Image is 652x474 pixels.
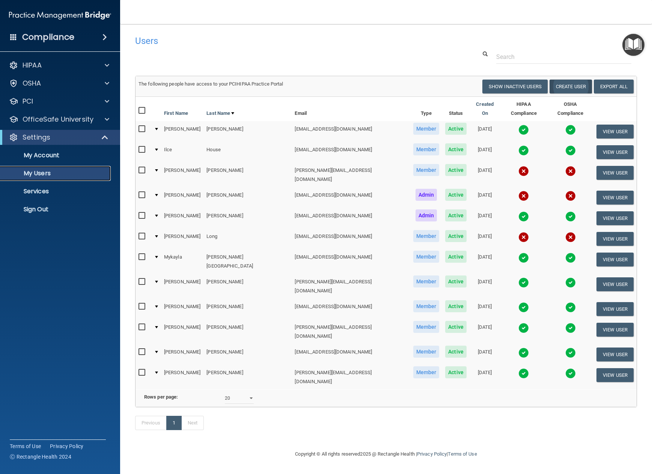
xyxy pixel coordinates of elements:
[292,187,410,208] td: [EMAIL_ADDRESS][DOMAIN_NAME]
[596,368,634,382] button: View User
[470,121,500,142] td: [DATE]
[596,323,634,337] button: View User
[470,187,500,208] td: [DATE]
[565,166,576,176] img: cross.ca9f0e7f.svg
[518,232,529,242] img: cross.ca9f0e7f.svg
[518,277,529,288] img: tick.e7d51cea.svg
[413,143,440,155] span: Member
[161,274,203,299] td: [PERSON_NAME]
[473,100,497,118] a: Created On
[622,34,644,56] button: Open Resource Center
[292,121,410,142] td: [EMAIL_ADDRESS][DOMAIN_NAME]
[445,164,467,176] span: Active
[445,346,467,358] span: Active
[518,145,529,156] img: tick.e7d51cea.svg
[594,80,634,93] a: Export All
[470,299,500,319] td: [DATE]
[445,189,467,201] span: Active
[596,125,634,138] button: View User
[9,79,109,88] a: OSHA
[565,211,576,222] img: tick.e7d51cea.svg
[9,97,109,106] a: PCI
[565,145,576,156] img: tick.e7d51cea.svg
[161,319,203,344] td: [PERSON_NAME]
[445,230,467,242] span: Active
[417,451,447,457] a: Privacy Policy
[596,302,634,316] button: View User
[496,50,631,64] input: Search
[565,348,576,358] img: tick.e7d51cea.svg
[470,163,500,187] td: [DATE]
[292,274,410,299] td: [PERSON_NAME][EMAIL_ADDRESS][DOMAIN_NAME]
[565,191,576,201] img: cross.ca9f0e7f.svg
[470,142,500,163] td: [DATE]
[565,302,576,313] img: tick.e7d51cea.svg
[416,209,437,221] span: Admin
[23,97,33,106] p: PCI
[203,249,292,274] td: [PERSON_NAME][GEOGRAPHIC_DATA]
[161,121,203,142] td: [PERSON_NAME]
[445,275,467,287] span: Active
[565,277,576,288] img: tick.e7d51cea.svg
[9,61,109,70] a: HIPAA
[413,346,440,358] span: Member
[596,253,634,266] button: View User
[482,80,548,93] button: Show Inactive Users
[565,232,576,242] img: cross.ca9f0e7f.svg
[23,133,50,142] p: Settings
[135,36,423,46] h4: Users
[413,251,440,263] span: Member
[445,251,467,263] span: Active
[596,191,634,205] button: View User
[442,97,470,121] th: Status
[470,208,500,229] td: [DATE]
[292,319,410,344] td: [PERSON_NAME][EMAIL_ADDRESS][DOMAIN_NAME]
[292,163,410,187] td: [PERSON_NAME][EMAIL_ADDRESS][DOMAIN_NAME]
[292,299,410,319] td: [EMAIL_ADDRESS][DOMAIN_NAME]
[161,365,203,389] td: [PERSON_NAME]
[144,394,178,400] b: Rows per page:
[445,366,467,378] span: Active
[161,142,203,163] td: Ilce
[203,208,292,229] td: [PERSON_NAME]
[5,170,107,177] p: My Users
[23,61,42,70] p: HIPAA
[500,97,548,121] th: HIPAA Compliance
[181,416,204,430] a: Next
[206,109,234,118] a: Last Name
[518,211,529,222] img: tick.e7d51cea.svg
[203,142,292,163] td: House
[292,229,410,249] td: [EMAIL_ADDRESS][DOMAIN_NAME]
[470,365,500,389] td: [DATE]
[410,97,443,121] th: Type
[413,366,440,378] span: Member
[550,80,592,93] button: Create User
[596,145,634,159] button: View User
[203,319,292,344] td: [PERSON_NAME]
[161,208,203,229] td: [PERSON_NAME]
[203,121,292,142] td: [PERSON_NAME]
[166,416,182,430] a: 1
[413,300,440,312] span: Member
[448,451,477,457] a: Terms of Use
[445,321,467,333] span: Active
[416,189,437,201] span: Admin
[23,115,93,124] p: OfficeSafe University
[518,125,529,135] img: tick.e7d51cea.svg
[565,253,576,263] img: tick.e7d51cea.svg
[413,275,440,287] span: Member
[565,323,576,333] img: tick.e7d51cea.svg
[596,348,634,361] button: View User
[413,321,440,333] span: Member
[518,368,529,379] img: tick.e7d51cea.svg
[518,348,529,358] img: tick.e7d51cea.svg
[565,368,576,379] img: tick.e7d51cea.svg
[10,453,71,460] span: Ⓒ Rectangle Health 2024
[292,344,410,365] td: [EMAIL_ADDRESS][DOMAIN_NAME]
[413,230,440,242] span: Member
[445,143,467,155] span: Active
[565,125,576,135] img: tick.e7d51cea.svg
[161,299,203,319] td: [PERSON_NAME]
[9,133,109,142] a: Settings
[292,208,410,229] td: [EMAIL_ADDRESS][DOMAIN_NAME]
